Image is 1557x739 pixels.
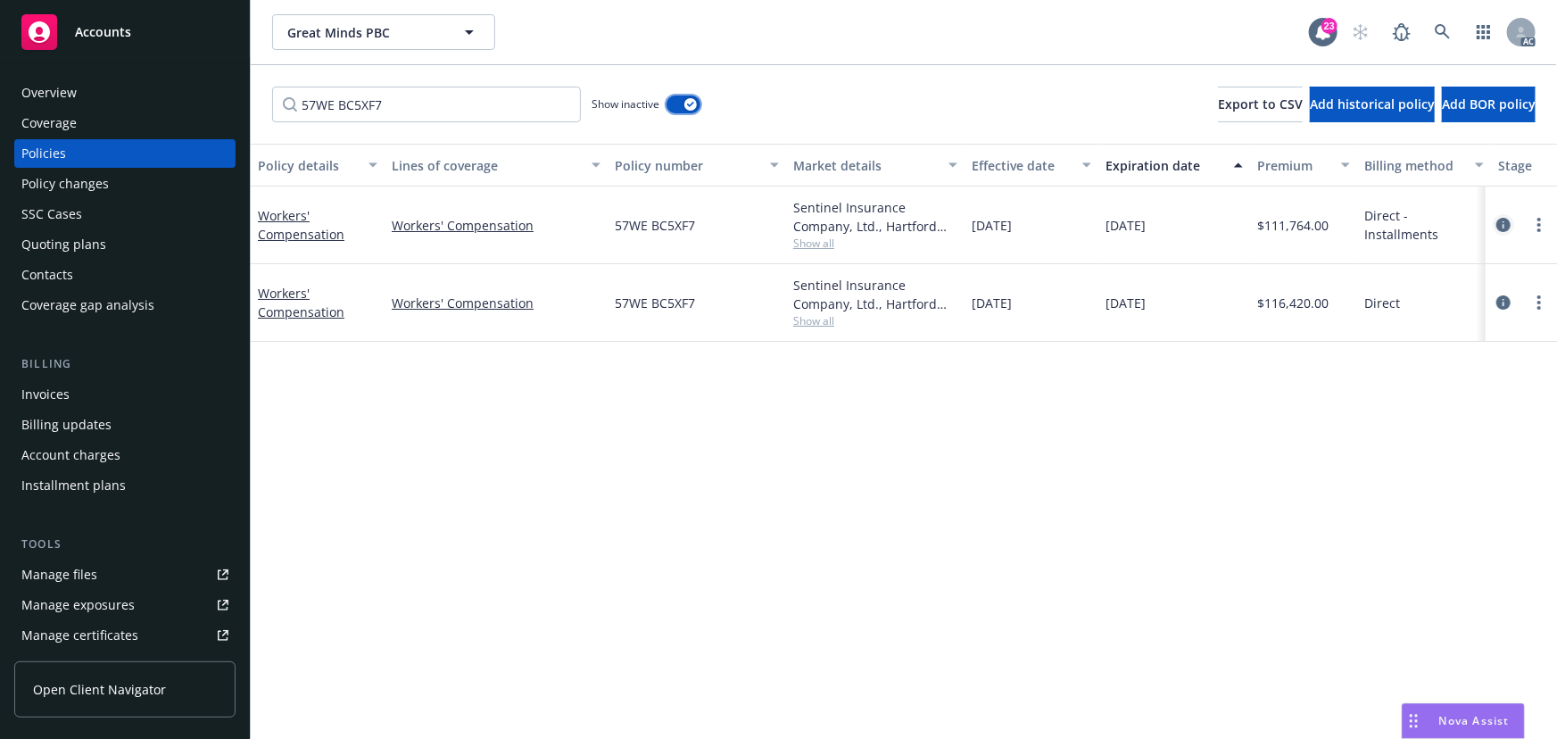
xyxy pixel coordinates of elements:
span: Show inactive [592,96,659,112]
span: 57WE BC5XF7 [615,216,695,235]
a: circleInformation [1493,292,1514,313]
div: Manage exposures [21,591,135,619]
div: Coverage [21,109,77,137]
a: Coverage [14,109,236,137]
a: Coverage gap analysis [14,291,236,320]
a: Switch app [1466,14,1502,50]
div: Sentinel Insurance Company, Ltd., Hartford Insurance Group [793,198,957,236]
div: Manage files [21,560,97,589]
a: Manage files [14,560,236,589]
div: Tools [14,536,236,553]
a: Accounts [14,7,236,57]
span: [DATE] [1106,216,1146,235]
span: Show all [793,313,957,328]
a: Search [1425,14,1461,50]
a: Report a Bug [1384,14,1420,50]
button: Policy number [608,144,786,187]
a: Workers' Compensation [258,207,344,243]
button: Add historical policy [1310,87,1435,122]
span: Open Client Navigator [33,680,166,699]
span: Nova Assist [1439,713,1510,728]
span: 57WE BC5XF7 [615,294,695,312]
div: Policy number [615,156,759,175]
div: Overview [21,79,77,107]
button: Lines of coverage [385,144,608,187]
a: Quoting plans [14,230,236,259]
a: Manage certificates [14,621,236,650]
button: Billing method [1357,144,1491,187]
input: Filter by keyword... [272,87,581,122]
button: Great Minds PBC [272,14,495,50]
div: SSC Cases [21,200,82,228]
a: Policies [14,139,236,168]
span: Show all [793,236,957,251]
span: Great Minds PBC [287,23,442,42]
div: Stage [1498,156,1553,175]
div: Policies [21,139,66,168]
span: Accounts [75,25,131,39]
div: Billing updates [21,411,112,439]
div: Policy details [258,156,358,175]
a: circleInformation [1493,214,1514,236]
button: Premium [1250,144,1357,187]
div: Premium [1257,156,1330,175]
a: SSC Cases [14,200,236,228]
a: Policy changes [14,170,236,198]
a: more [1528,292,1550,313]
span: [DATE] [972,294,1012,312]
a: Workers' Compensation [392,294,600,312]
div: Installment plans [21,471,126,500]
button: Add BOR policy [1442,87,1536,122]
div: Effective date [972,156,1072,175]
a: Invoices [14,380,236,409]
span: $116,420.00 [1257,294,1329,312]
div: Invoices [21,380,70,409]
button: Effective date [965,144,1098,187]
div: Drag to move [1403,704,1425,738]
button: Market details [786,144,965,187]
a: Manage exposures [14,591,236,619]
span: [DATE] [1106,294,1146,312]
button: Nova Assist [1402,703,1525,739]
span: $111,764.00 [1257,216,1329,235]
div: 23 [1321,18,1338,34]
div: Billing method [1364,156,1464,175]
a: Account charges [14,441,236,469]
div: Quoting plans [21,230,106,259]
button: Expiration date [1098,144,1250,187]
span: Add historical policy [1310,95,1435,112]
a: Workers' Compensation [258,285,344,320]
span: Add BOR policy [1442,95,1536,112]
div: Policy changes [21,170,109,198]
span: Direct [1364,294,1400,312]
div: Account charges [21,441,120,469]
a: Billing updates [14,411,236,439]
div: Market details [793,156,938,175]
a: Installment plans [14,471,236,500]
button: Export to CSV [1218,87,1303,122]
div: Coverage gap analysis [21,291,154,320]
span: Direct - Installments [1364,206,1484,244]
a: more [1528,214,1550,236]
span: Export to CSV [1218,95,1303,112]
div: Expiration date [1106,156,1223,175]
div: Lines of coverage [392,156,581,175]
a: Start snowing [1343,14,1379,50]
div: Manage certificates [21,621,138,650]
a: Workers' Compensation [392,216,600,235]
span: [DATE] [972,216,1012,235]
div: Contacts [21,261,73,289]
a: Contacts [14,261,236,289]
button: Policy details [251,144,385,187]
a: Overview [14,79,236,107]
div: Sentinel Insurance Company, Ltd., Hartford Insurance Group [793,276,957,313]
div: Billing [14,355,236,373]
